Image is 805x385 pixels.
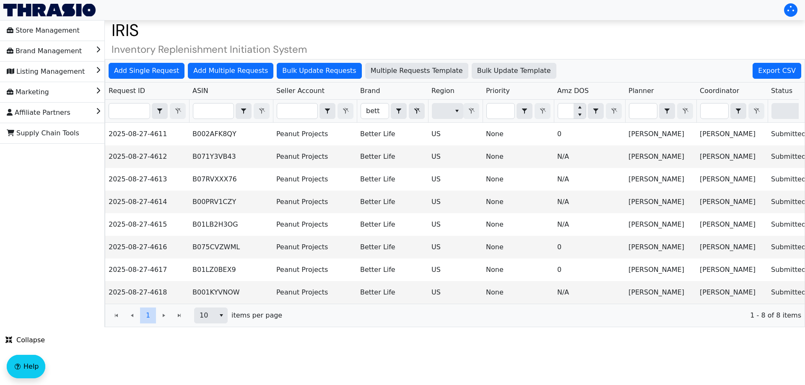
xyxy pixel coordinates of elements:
span: Supply Chain Tools [7,127,79,140]
td: B07RVXXX76 [189,168,273,191]
td: US [428,145,483,168]
button: select [215,308,227,323]
td: Peanut Projects [273,281,357,304]
button: select [320,103,335,119]
button: Bulk Update Template [472,63,556,79]
input: Filter [193,103,234,119]
span: Help [23,362,39,372]
span: Affiliate Partners [7,106,70,119]
button: Multiple Requests Template [365,63,468,79]
span: Store Management [7,24,80,37]
td: Better Life [357,168,428,191]
button: select [731,103,746,119]
td: Peanut Projects [273,145,357,168]
td: [PERSON_NAME] [625,281,696,304]
span: Request ID [109,86,145,96]
span: Choose Operator [319,103,335,119]
td: US [428,258,483,281]
span: Seller Account [276,86,325,96]
td: US [428,236,483,258]
input: Filter [361,103,389,119]
td: N/A [554,191,625,213]
span: items per page [231,310,282,320]
th: Filter [357,100,428,123]
td: 2025-08-27-4613 [105,168,189,191]
h4: Inventory Replenishment Initiation System [105,44,805,56]
button: select [588,103,603,119]
th: Filter [483,100,554,123]
input: Filter [277,103,317,119]
td: B002AFK8QY [189,123,273,145]
span: Brand Management [7,44,82,58]
button: Bulk Update Requests [277,63,361,79]
button: Clear [409,103,425,119]
button: select [517,103,532,119]
td: Better Life [357,191,428,213]
td: 0 [554,258,625,281]
div: Page 1 of 1 [105,304,805,327]
button: Decrease value [574,111,586,119]
td: Peanut Projects [273,213,357,236]
td: [PERSON_NAME] [696,258,768,281]
span: Status [771,86,792,96]
span: Collapse [5,335,45,345]
td: 0 [554,123,625,145]
td: None [483,123,554,145]
td: B075CVZWML [189,236,273,258]
button: Page 1 [140,307,156,323]
td: 2025-08-27-4617 [105,258,189,281]
button: Export CSV [753,63,801,79]
td: B00PRV1CZY [189,191,273,213]
td: 2025-08-27-4616 [105,236,189,258]
td: US [428,168,483,191]
td: Better Life [357,213,428,236]
td: B01LB2H3OG [189,213,273,236]
button: select [236,103,251,119]
td: 2025-08-27-4618 [105,281,189,304]
button: select [660,103,675,119]
td: Better Life [357,123,428,145]
span: Export CSV [758,66,796,76]
td: None [483,281,554,304]
span: Brand [360,86,380,96]
td: 2025-08-27-4615 [105,213,189,236]
th: Filter [273,100,357,123]
td: B01LZ0BEX9 [189,258,273,281]
span: Add Multiple Requests [193,66,268,76]
img: Thrasio Logo [3,4,96,16]
span: Multiple Requests Template [371,66,463,76]
td: None [483,191,554,213]
h1: IRIS [105,20,805,40]
td: 2025-08-27-4614 [105,191,189,213]
td: Better Life [357,145,428,168]
span: Region [431,86,454,96]
button: select [391,103,406,119]
td: None [483,258,554,281]
span: 1 [146,310,150,320]
td: [PERSON_NAME] [625,123,696,145]
button: Help floatingactionbutton [7,355,45,378]
td: [PERSON_NAME] [696,281,768,304]
span: Choose Operator [391,103,407,119]
span: Page size [194,307,228,323]
td: None [483,213,554,236]
span: Choose Operator [236,103,252,119]
td: [PERSON_NAME] [625,145,696,168]
span: Listing Management [7,65,85,78]
button: Increase value [574,103,586,111]
span: 10 [200,310,210,320]
td: [PERSON_NAME] [625,258,696,281]
td: [PERSON_NAME] [625,236,696,258]
td: N/A [554,168,625,191]
td: [PERSON_NAME] [696,213,768,236]
td: Peanut Projects [273,191,357,213]
td: [PERSON_NAME] [696,168,768,191]
td: Better Life [357,236,428,258]
td: N/A [554,281,625,304]
td: 0 [554,236,625,258]
span: Filter [432,103,463,119]
td: Peanut Projects [273,236,357,258]
td: N/A [554,145,625,168]
td: B071Y3VB43 [189,145,273,168]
